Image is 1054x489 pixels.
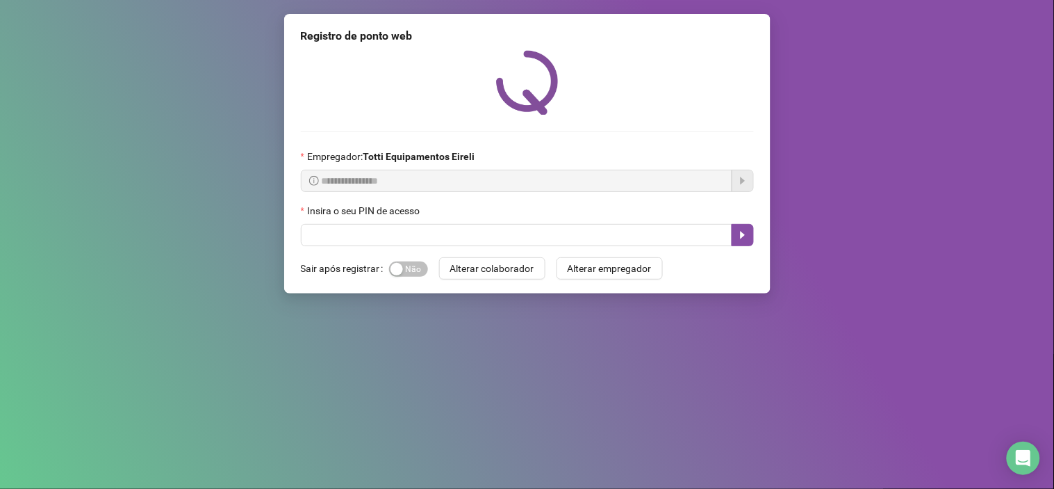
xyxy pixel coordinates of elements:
[450,261,534,276] span: Alterar colaborador
[568,261,652,276] span: Alterar empregador
[363,151,475,162] strong: Totti Equipamentos Eireli
[1007,442,1040,475] div: Open Intercom Messenger
[557,257,663,280] button: Alterar empregador
[496,50,559,115] img: QRPoint
[301,257,389,280] label: Sair após registrar
[737,230,748,241] span: caret-right
[439,257,545,280] button: Alterar colaborador
[301,203,429,218] label: Insira o seu PIN de acesso
[307,149,475,164] span: Empregador :
[309,176,319,186] span: info-circle
[301,28,754,45] div: Registro de ponto web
